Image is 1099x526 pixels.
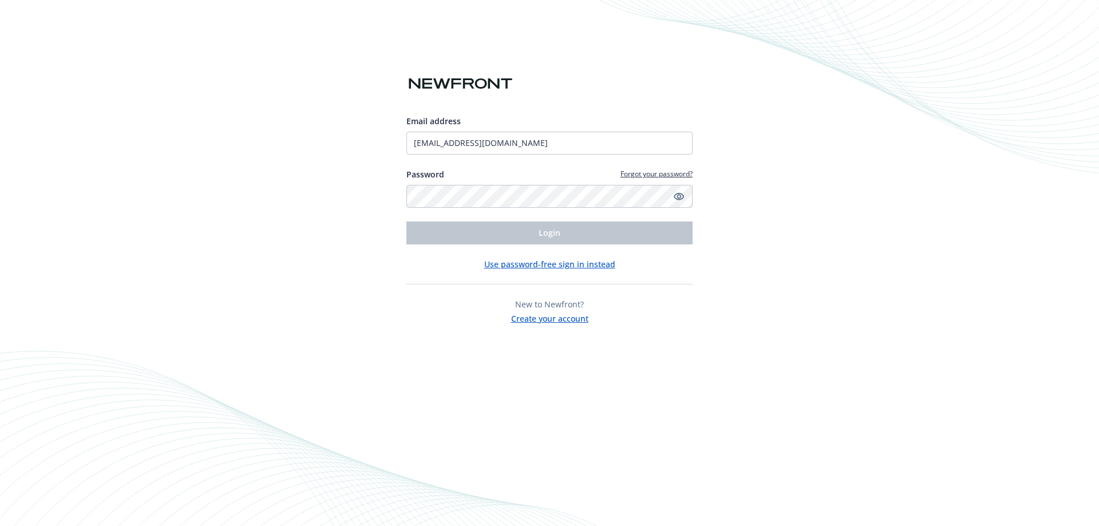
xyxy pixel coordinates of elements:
[672,189,686,203] a: Show password
[406,116,461,126] span: Email address
[484,258,615,270] button: Use password-free sign in instead
[406,185,693,208] input: Enter your password
[406,74,515,94] img: Newfront logo
[406,168,444,180] label: Password
[406,222,693,244] button: Login
[511,310,588,325] button: Create your account
[406,132,693,155] input: Enter your email
[620,169,693,179] a: Forgot your password?
[515,299,584,310] span: New to Newfront?
[539,227,560,238] span: Login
